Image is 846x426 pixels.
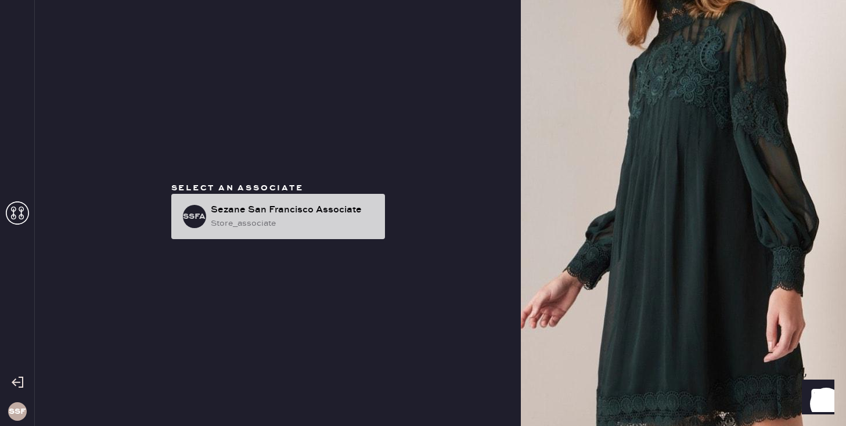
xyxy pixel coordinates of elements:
div: store_associate [211,217,376,230]
h3: SSFA [183,212,206,221]
iframe: Front Chat [791,374,841,424]
div: Sezane San Francisco Associate [211,203,376,217]
h3: SSF [9,407,26,416]
span: Select an associate [171,183,304,193]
